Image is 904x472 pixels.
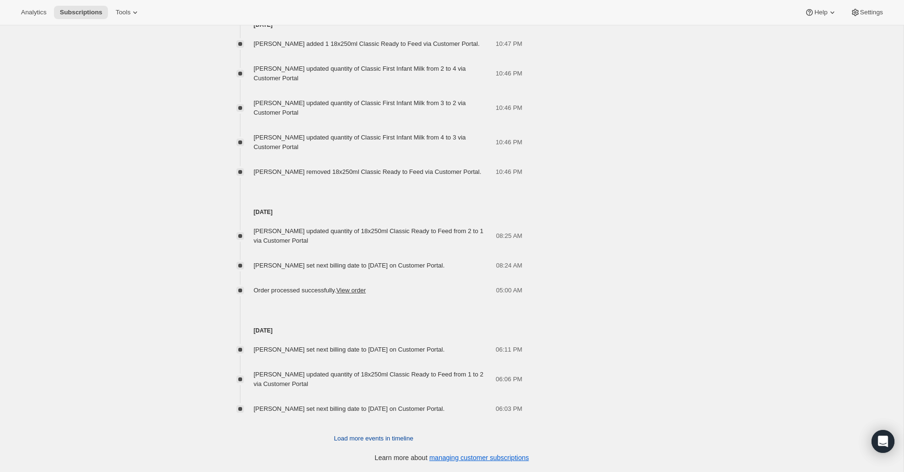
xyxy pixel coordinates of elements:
[254,405,445,412] span: [PERSON_NAME] set next billing date to [DATE] on Customer Portal.
[254,227,483,244] span: [PERSON_NAME] updated quantity of 18x250ml Classic Ready to Feed from 2 to 1 via Customer Portal
[496,39,522,49] span: 10:47 PM
[496,138,522,147] span: 10:46 PM
[328,431,419,446] button: Load more events in timeline
[334,434,413,443] span: Load more events in timeline
[429,454,529,461] a: managing customer subscriptions
[254,134,466,150] span: [PERSON_NAME] updated quantity of Classic First Infant Milk from 4 to 3 via Customer Portal
[21,9,46,16] span: Analytics
[845,6,889,19] button: Settings
[496,286,522,295] span: 05:00 AM
[799,6,842,19] button: Help
[225,207,522,217] h4: [DATE]
[496,261,522,270] span: 08:24 AM
[116,9,130,16] span: Tools
[375,453,529,462] p: Learn more about
[254,371,483,387] span: [PERSON_NAME] updated quantity of 18x250ml Classic Ready to Feed from 1 to 2 via Customer Portal
[336,287,366,294] a: View order
[496,103,522,113] span: 10:46 PM
[254,168,481,175] span: [PERSON_NAME] removed 18x250ml Classic Ready to Feed via Customer Portal.
[496,375,522,384] span: 06:06 PM
[496,345,522,354] span: 06:11 PM
[254,287,366,294] span: Order processed successfully.
[814,9,827,16] span: Help
[60,9,102,16] span: Subscriptions
[225,326,522,335] h4: [DATE]
[860,9,883,16] span: Settings
[254,262,445,269] span: [PERSON_NAME] set next billing date to [DATE] on Customer Portal.
[254,40,479,47] span: [PERSON_NAME] added 1 18x250ml Classic Ready to Feed via Customer Portal.
[496,167,522,177] span: 10:46 PM
[254,346,445,353] span: [PERSON_NAME] set next billing date to [DATE] on Customer Portal.
[110,6,146,19] button: Tools
[15,6,52,19] button: Analytics
[54,6,108,19] button: Subscriptions
[496,69,522,78] span: 10:46 PM
[496,404,522,414] span: 06:03 PM
[872,430,894,453] div: Open Intercom Messenger
[254,65,466,82] span: [PERSON_NAME] updated quantity of Classic First Infant Milk from 2 to 4 via Customer Portal
[496,231,522,241] span: 08:25 AM
[254,99,466,116] span: [PERSON_NAME] updated quantity of Classic First Infant Milk from 3 to 2 via Customer Portal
